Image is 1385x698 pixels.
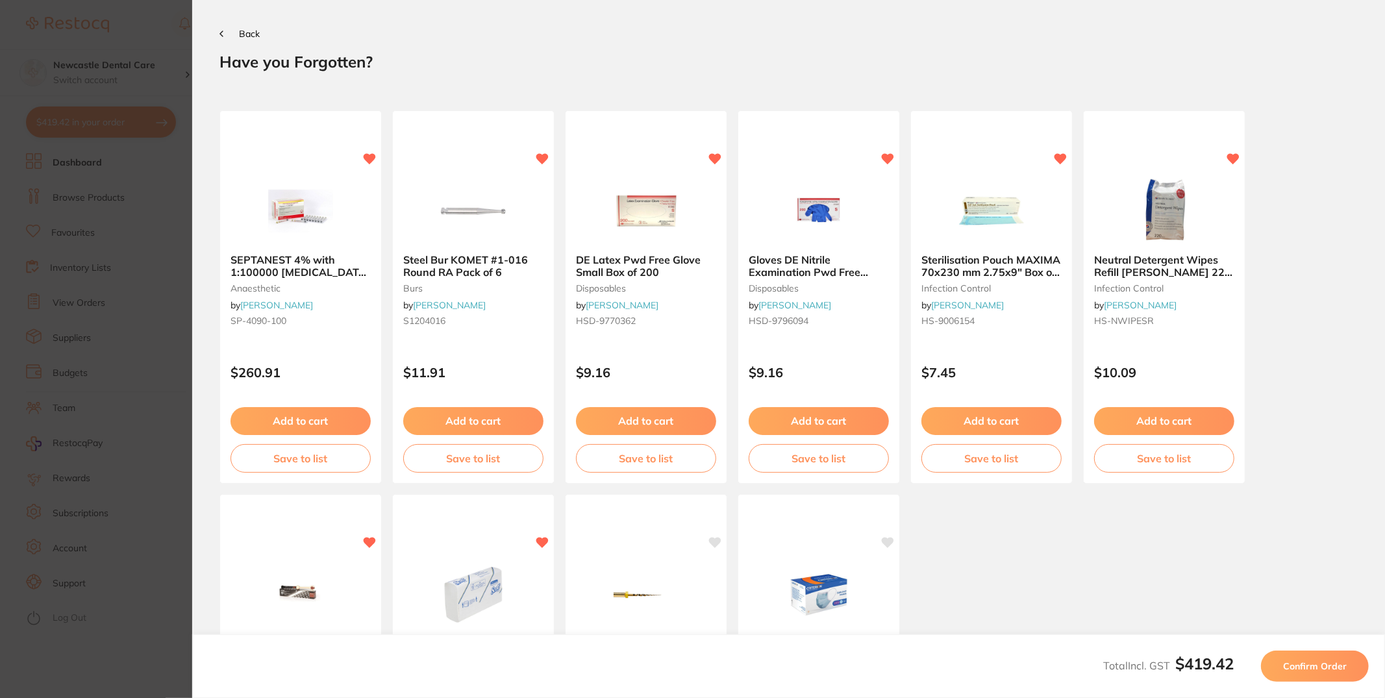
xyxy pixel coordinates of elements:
button: Save to list [403,444,543,473]
span: Back [239,28,260,40]
p: $11.91 [403,365,543,380]
b: $419.42 [1175,654,1234,673]
b: Steel Bur KOMET #1-016 Round RA Pack of 6 [403,254,543,278]
button: Add to cart [576,407,716,434]
p: $9.16 [576,365,716,380]
img: Sterilisation Pouch MAXIMA 70x230 mm 2.75x9" Box of 200 [949,179,1034,243]
button: Add to cart [921,407,1062,434]
button: Save to list [749,444,889,473]
img: SEPTANEST 4% with 1:100000 adrenalin 2.2ml 2xBox 50 GOLD [258,179,343,243]
img: Gloves DE Nitrile Examination Pwd Free Small Box 200 [777,179,861,243]
a: [PERSON_NAME] [1104,299,1177,311]
button: Save to list [231,444,371,473]
b: Neutral Detergent Wipes Refill HENRY SCHEIN 220 pack [1094,254,1234,278]
img: Neutral Detergent Wipes Refill HENRY SCHEIN 220 pack [1122,179,1206,243]
a: [PERSON_NAME] [586,299,658,311]
img: Steel Bur KOMET #1-016 Round RA Pack of 6 [431,179,516,243]
span: by [921,299,1004,311]
a: [PERSON_NAME] [758,299,831,311]
p: $7.45 [921,365,1062,380]
span: by [403,299,486,311]
button: Save to list [921,444,1062,473]
button: Add to cart [749,407,889,434]
b: DE Latex Pwd Free Glove Small Box of 200 [576,254,716,278]
small: S1204016 [403,316,543,326]
b: Sterilisation Pouch MAXIMA 70x230 mm 2.75x9" Box of 200 [921,254,1062,278]
button: Add to cart [1094,407,1234,434]
span: by [231,299,313,311]
span: Total Incl. GST [1103,659,1234,672]
small: burs [403,283,543,293]
button: Save to list [576,444,716,473]
img: HS CRITERION Mask Blue Earloop Level 2 Box of 50 [777,562,861,627]
b: SEPTANEST 4% with 1:100000 adrenalin 2.2ml 2xBox 50 GOLD [231,254,371,278]
img: Scott - Compact - Hand Towels [431,562,516,627]
a: [PERSON_NAME] [931,299,1004,311]
p: $260.91 [231,365,371,380]
h2: Have you Forgotten? [219,52,1358,71]
button: Confirm Order [1261,651,1369,682]
img: GAENIAL POSTERIOR Syringe P-A3 1 x 2.7ml (4.7g) [258,562,343,627]
small: disposables [749,283,889,293]
button: Save to list [1094,444,1234,473]
small: HSD-9796094 [749,316,889,326]
b: Gloves DE Nitrile Examination Pwd Free Small Box 200 [749,254,889,278]
small: infection control [921,283,1062,293]
p: $9.16 [749,365,889,380]
img: DE Latex Pwd Free Glove Small Box of 200 [604,179,688,243]
small: anaesthetic [231,283,371,293]
small: HSD-9770362 [576,316,716,326]
button: Add to cart [231,407,371,434]
p: $10.09 [1094,365,1234,380]
small: disposables [576,283,716,293]
button: Back [219,29,260,39]
span: by [1094,299,1177,311]
small: HS-NWIPESR [1094,316,1234,326]
a: [PERSON_NAME] [240,299,313,311]
span: Confirm Order [1283,660,1347,672]
img: ProTaper Gold Rotary File Shaping SX 19mm [604,562,688,627]
small: infection control [1094,283,1234,293]
span: by [749,299,831,311]
span: by [576,299,658,311]
small: SP-4090-100 [231,316,371,326]
small: HS-9006154 [921,316,1062,326]
a: [PERSON_NAME] [413,299,486,311]
button: Add to cart [403,407,543,434]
